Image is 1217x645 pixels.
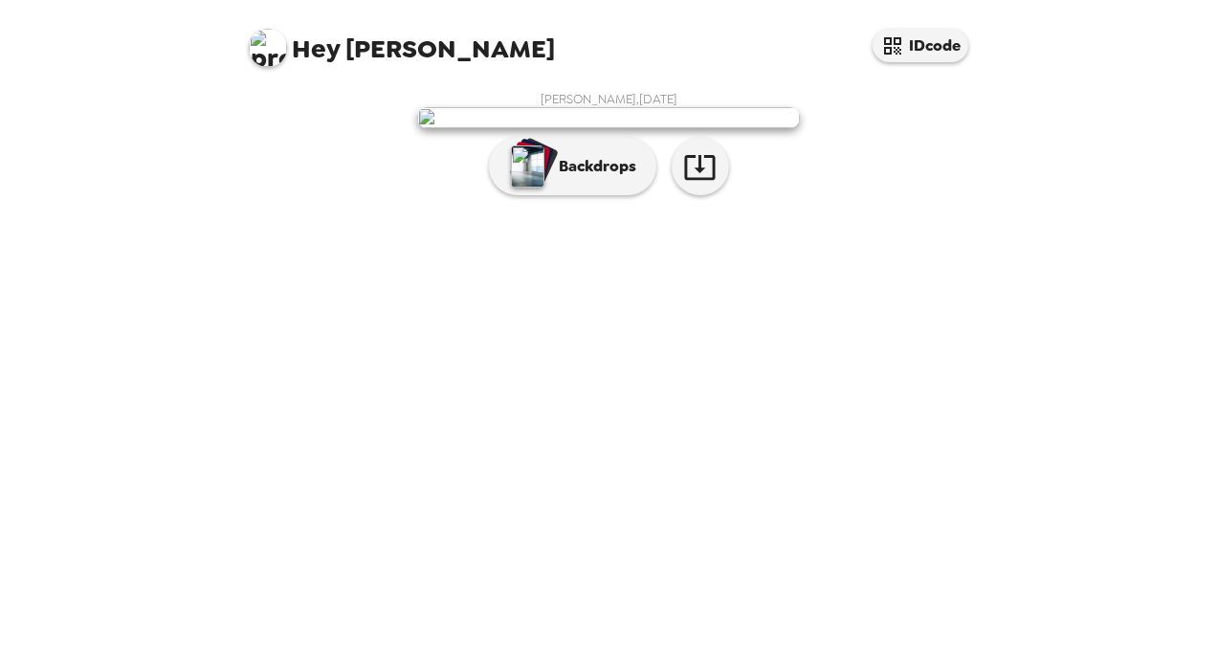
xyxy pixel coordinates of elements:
[549,155,636,178] p: Backdrops
[249,19,555,62] span: [PERSON_NAME]
[417,107,800,128] img: user
[489,138,656,195] button: Backdrops
[541,91,677,107] span: [PERSON_NAME] , [DATE]
[292,32,340,66] span: Hey
[873,29,968,62] button: IDcode
[249,29,287,67] img: profile pic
